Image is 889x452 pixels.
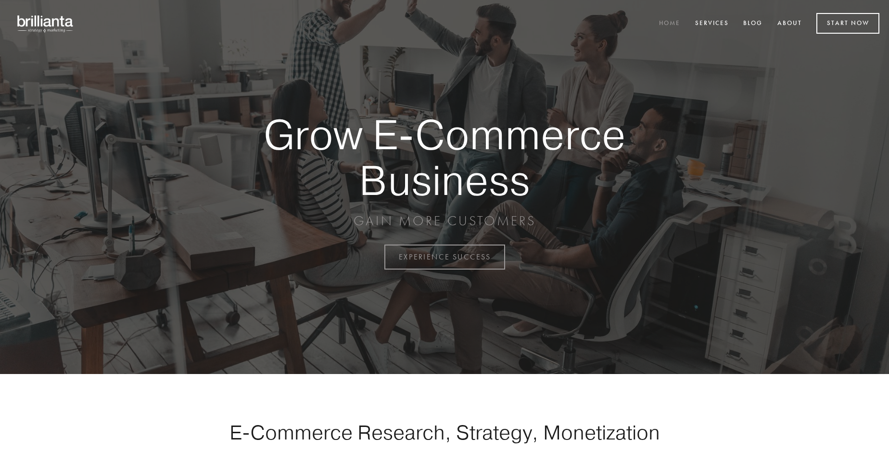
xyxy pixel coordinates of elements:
img: brillianta - research, strategy, marketing [10,10,82,38]
a: Home [653,16,686,32]
a: Blog [737,16,769,32]
p: GAIN MORE CUSTOMERS [230,212,659,230]
a: Services [689,16,735,32]
a: Start Now [816,13,879,34]
a: EXPERIENCE SUCCESS [384,245,505,270]
strong: Grow E-Commerce Business [230,112,659,203]
a: About [771,16,808,32]
h1: E-Commerce Research, Strategy, Monetization [199,420,690,444]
